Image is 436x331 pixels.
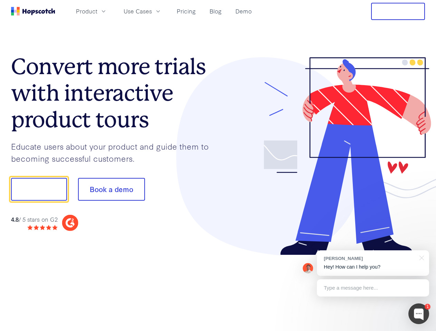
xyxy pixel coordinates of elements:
button: Use Cases [119,6,166,17]
a: Blog [207,6,224,17]
a: Home [11,7,55,16]
h1: Convert more trials with interactive product tours [11,53,218,133]
span: Product [76,7,97,16]
div: / 5 stars on G2 [11,215,58,224]
p: Hey! How can I help you? [324,263,422,271]
div: [PERSON_NAME] [324,255,415,262]
button: Show me! [11,178,67,201]
button: Book a demo [78,178,145,201]
div: 1 [425,304,430,310]
p: Educate users about your product and guide them to becoming successful customers. [11,140,218,164]
span: Use Cases [124,7,152,16]
a: Demo [233,6,254,17]
button: Free Trial [371,3,425,20]
div: Type a message here... [317,279,429,297]
strong: 4.8 [11,215,19,223]
img: Mark Spera [303,263,313,273]
a: Pricing [174,6,198,17]
button: Product [72,6,111,17]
